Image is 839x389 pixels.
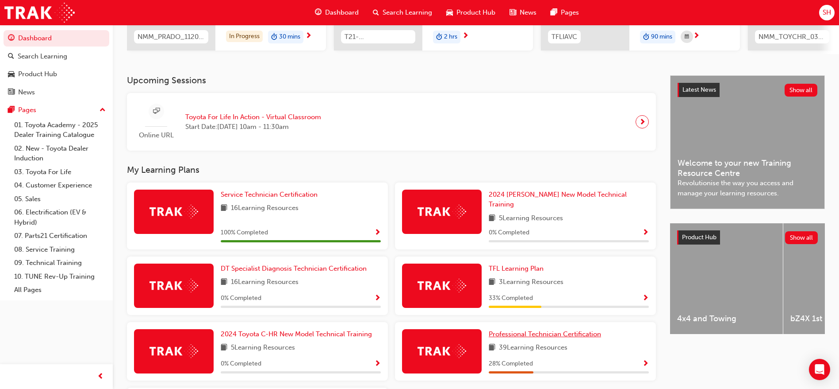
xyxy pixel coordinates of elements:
[446,7,453,18] span: car-icon
[221,228,268,238] span: 100 % Completed
[11,270,109,284] a: 10. TUNE Rev-Up Training
[670,223,783,334] a: 4x4 and Towing
[221,203,227,214] span: book-icon
[418,344,466,358] img: Trak
[693,32,700,40] span: next-icon
[134,100,649,144] a: Online URLToyota For Life In Action - Virtual ClassroomStart Date:[DATE] 10am - 11:30am
[11,229,109,243] a: 07. Parts21 Certification
[221,329,375,339] a: 2024 Toyota C-HR New Model Technical Training
[489,228,529,238] span: 0 % Completed
[8,70,15,78] span: car-icon
[643,31,649,43] span: duration-icon
[308,4,366,22] a: guage-iconDashboard
[374,295,381,303] span: Show Progress
[18,51,67,62] div: Search Learning
[374,358,381,370] button: Show Progress
[279,32,300,42] span: 30 mins
[456,8,495,18] span: Product Hub
[127,75,656,86] h3: Upcoming Sessions
[819,5,835,20] button: SH
[520,8,536,18] span: News
[677,230,818,245] a: Product HubShow all
[221,277,227,288] span: book-icon
[231,277,299,288] span: 16 Learning Resources
[11,165,109,179] a: 03. Toyota For Life
[439,4,502,22] a: car-iconProduct Hub
[185,122,321,132] span: Start Date: [DATE] 10am - 11:30am
[489,265,544,272] span: TFL Learning Plan
[374,293,381,304] button: Show Progress
[785,84,818,97] button: Show all
[642,295,649,303] span: Show Progress
[11,256,109,270] a: 09. Technical Training
[11,179,109,192] a: 04. Customer Experience
[366,4,439,22] a: search-iconSearch Learning
[678,158,817,178] span: Welcome to your new Training Resource Centre
[11,192,109,206] a: 05. Sales
[642,229,649,237] span: Show Progress
[682,86,716,93] span: Latest News
[221,264,370,274] a: DT Specialist Diagnosis Technician Certification
[444,32,457,42] span: 2 hrs
[642,358,649,370] button: Show Progress
[823,8,831,18] span: SH
[436,31,442,43] span: duration-icon
[489,330,601,338] span: Professional Technician Certification
[4,3,75,23] img: Trak
[134,130,178,140] span: Online URL
[11,283,109,297] a: All Pages
[221,190,321,200] a: Service Technician Certification
[4,28,109,102] button: DashboardSearch LearningProduct HubNews
[383,8,432,18] span: Search Learning
[138,32,205,42] span: NMM_PRADO_112024_MODULE_1
[8,53,14,61] span: search-icon
[149,344,198,358] img: Trak
[185,112,321,122] span: Toyota For Life In Action - Virtual Classroom
[4,30,109,47] a: Dashboard
[153,106,160,117] span: sessionType_ONLINE_URL-icon
[4,102,109,118] button: Pages
[345,32,412,42] span: T21-FOD_HVIS_PREREQ
[785,231,818,244] button: Show all
[418,279,466,292] img: Trak
[489,359,533,369] span: 28 % Completed
[510,7,516,18] span: news-icon
[226,31,263,43] div: In Progress
[8,106,15,114] span: pages-icon
[489,190,649,210] a: 2024 [PERSON_NAME] New Model Technical Training
[552,32,577,42] span: TFLIAVC
[18,69,57,79] div: Product Hub
[682,233,716,241] span: Product Hub
[149,205,198,218] img: Trak
[374,360,381,368] span: Show Progress
[4,48,109,65] a: Search Learning
[127,165,656,175] h3: My Learning Plans
[418,205,466,218] img: Trak
[221,265,367,272] span: DT Specialist Diagnosis Technician Certification
[759,32,826,42] span: NMM_TOYCHR_032024_MODULE_1
[231,342,295,354] span: 5 Learning Resources
[685,31,689,43] span: calendar-icon
[221,330,372,338] span: 2024 Toyota C-HR New Model Technical Training
[373,7,379,18] span: search-icon
[677,314,776,324] span: 4x4 and Towing
[651,32,672,42] span: 90 mins
[561,8,579,18] span: Pages
[642,293,649,304] button: Show Progress
[670,75,825,209] a: Latest NewsShow allWelcome to your new Training Resource CentreRevolutionise the way you access a...
[489,264,547,274] a: TFL Learning Plan
[499,213,563,224] span: 5 Learning Resources
[678,83,817,97] a: Latest NewsShow all
[18,105,36,115] div: Pages
[221,342,227,354] span: book-icon
[489,342,495,354] span: book-icon
[231,203,299,214] span: 16 Learning Resources
[4,84,109,101] a: News
[221,359,261,369] span: 0 % Completed
[502,4,544,22] a: news-iconNews
[11,243,109,257] a: 08. Service Training
[325,8,359,18] span: Dashboard
[11,142,109,165] a: 02. New - Toyota Dealer Induction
